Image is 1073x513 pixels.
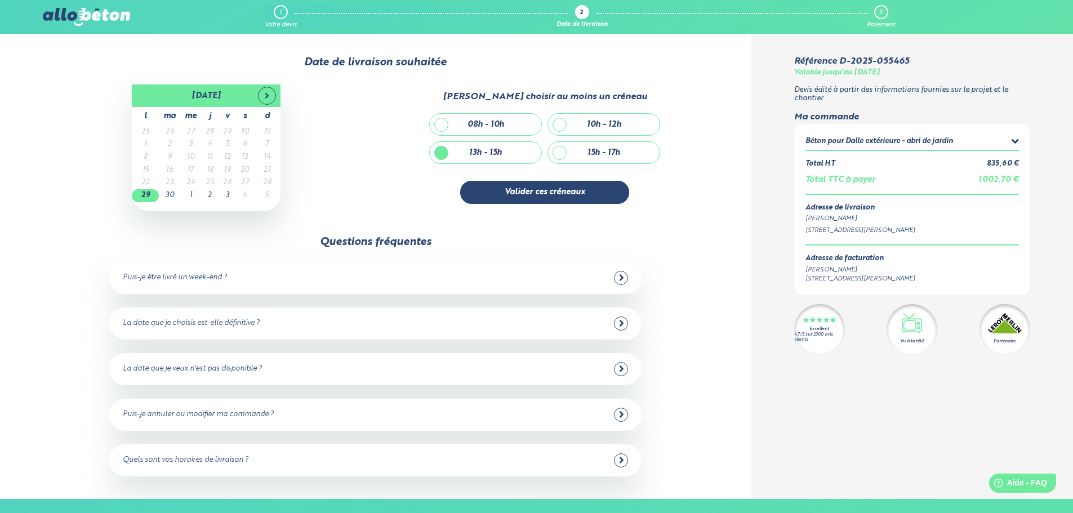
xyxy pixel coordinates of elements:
[180,107,201,126] th: me
[123,456,248,465] div: Quels sont vos horaires de livraison ?
[805,255,915,263] div: Adresse de facturation
[219,189,236,202] td: 3
[805,136,1019,150] summary: Béton pour Dalle extérieure - abri de jardin
[219,126,236,139] td: 29
[159,126,180,139] td: 26
[123,319,260,328] div: La date que je choisis est-elle définitive ?
[201,164,219,177] td: 18
[987,160,1019,168] div: 835,60 €
[159,138,180,151] td: 2
[159,151,180,164] td: 9
[132,189,159,202] td: 29
[219,138,236,151] td: 5
[180,189,201,202] td: 1
[900,338,924,345] div: Vu à la télé
[805,274,915,284] div: [STREET_ADDRESS][PERSON_NAME]
[556,5,608,29] a: 2 Date de livraison
[794,56,909,66] div: Référence D-2025-055465
[201,126,219,139] td: 28
[123,411,274,419] div: Puis-je annuler ou modifier ma commande ?
[201,107,219,126] th: j
[123,274,227,282] div: Puis-je être livré un week-end ?
[219,176,236,189] td: 26
[253,189,281,202] td: 5
[973,469,1061,501] iframe: Help widget launcher
[460,181,629,204] button: Valider ces créneaux
[794,69,880,77] div: Valable jusqu'au [DATE]
[132,151,159,164] td: 8
[180,151,201,164] td: 10
[201,151,219,164] td: 11
[123,365,262,373] div: La date que je veux n'est pas disponible ?
[180,164,201,177] td: 17
[219,164,236,177] td: 19
[805,214,1019,224] div: [PERSON_NAME]
[132,107,159,126] th: l
[201,138,219,151] td: 4
[253,126,281,139] td: 31
[43,56,708,69] div: Date de livraison souhaitée
[253,107,281,126] th: d
[468,120,504,130] div: 08h - 10h
[794,332,845,342] div: 4.7/5 sur 2300 avis clients
[805,204,1019,212] div: Adresse de livraison
[978,176,1019,184] span: 1 002,70 €
[587,148,620,158] div: 15h - 17h
[879,9,882,16] div: 3
[219,107,236,126] th: v
[805,175,875,185] div: Total TTC à payer
[180,138,201,151] td: 3
[809,327,829,332] div: Excellent
[867,21,895,29] div: Paiement
[253,164,281,177] td: 21
[556,21,608,29] div: Date de livraison
[236,151,253,164] td: 13
[132,138,159,151] td: 1
[805,265,915,275] div: [PERSON_NAME]
[805,160,835,168] div: Total HT
[236,189,253,202] td: 4
[132,126,159,139] td: 25
[805,137,953,146] div: Béton pour Dalle extérieure - abri de jardin
[180,126,201,139] td: 27
[253,151,281,164] td: 14
[219,151,236,164] td: 12
[43,8,130,26] img: allobéton
[180,176,201,189] td: 24
[201,189,219,202] td: 2
[253,138,281,151] td: 7
[236,126,253,139] td: 30
[159,84,253,107] th: [DATE]
[159,164,180,177] td: 16
[236,138,253,151] td: 6
[132,164,159,177] td: 15
[265,21,297,29] div: Votre devis
[236,164,253,177] td: 20
[805,226,1019,235] div: [STREET_ADDRESS][PERSON_NAME]
[159,189,180,202] td: 30
[794,86,1030,102] p: Devis édité à partir des informations fournies sur le projet et le chantier
[994,338,1016,345] div: Partenaire
[265,5,297,29] a: 1 Votre devis
[201,176,219,189] td: 25
[159,107,180,126] th: ma
[159,176,180,189] td: 23
[867,5,895,29] a: 3 Paiement
[320,236,431,248] div: Questions fréquentes
[469,148,502,158] div: 13h - 15h
[236,176,253,189] td: 27
[253,176,281,189] td: 28
[132,176,159,189] td: 22
[443,92,647,102] div: [PERSON_NAME] choisir au moins un créneau
[279,9,282,16] div: 1
[580,10,583,17] div: 2
[236,107,253,126] th: s
[587,120,621,130] div: 10h - 12h
[794,112,1030,122] div: Ma commande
